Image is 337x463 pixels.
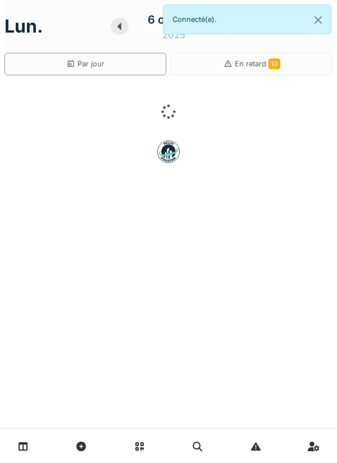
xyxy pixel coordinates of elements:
[66,58,104,69] div: Par jour
[163,4,331,34] div: Connecté(e).
[306,5,331,35] button: Close
[268,58,280,69] span: 10
[235,60,280,68] span: En retard
[157,140,180,163] img: badge-BVDL4wpA.svg
[148,11,200,28] div: 6 octobre
[4,16,43,37] h1: lun.
[162,28,185,42] div: 2025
